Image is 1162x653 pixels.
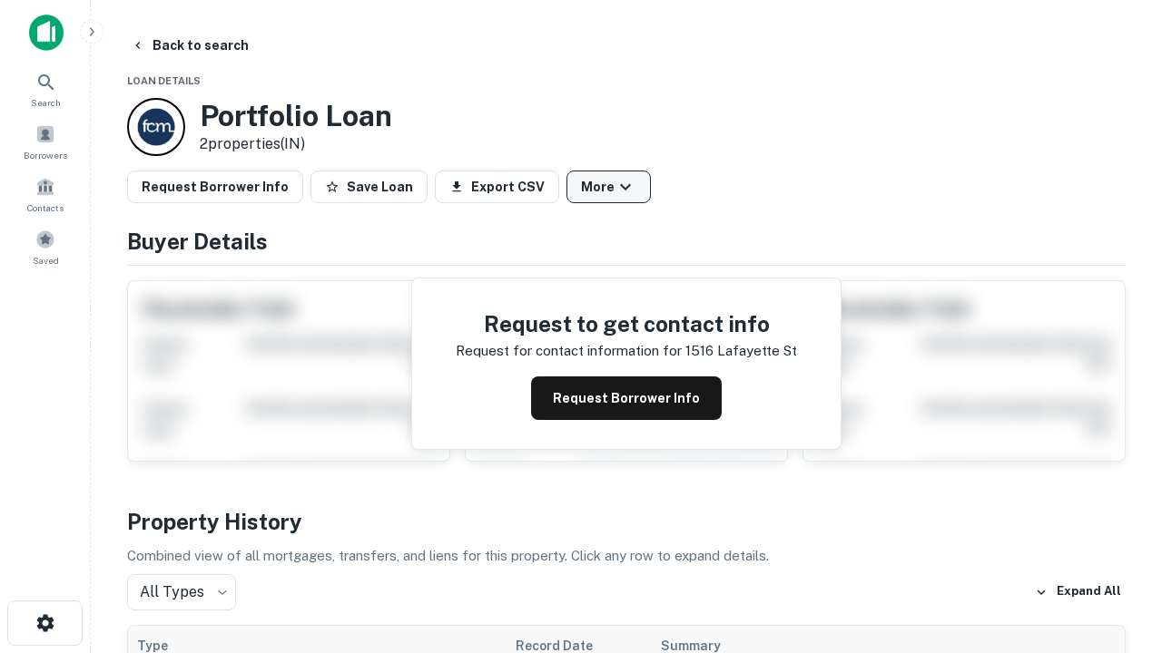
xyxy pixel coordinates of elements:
button: Expand All [1030,579,1126,606]
img: capitalize-icon.png [29,15,64,51]
button: Save Loan [310,171,428,203]
span: Search [31,95,61,110]
span: Saved [33,253,59,268]
a: Contacts [5,170,85,219]
h4: Buyer Details [127,225,1126,258]
p: Combined view of all mortgages, transfers, and liens for this property. Click any row to expand d... [127,545,1126,567]
button: Back to search [123,29,256,62]
button: Export CSV [435,171,559,203]
p: 2 properties (IN) [200,133,392,155]
div: All Types [127,574,236,610]
h3: Portfolio Loan [200,99,392,133]
h4: Property History [127,505,1126,538]
p: 1516 lafayette st [685,340,797,362]
h4: Request to get contact info [456,307,797,340]
a: Saved [5,222,85,271]
a: Search [5,64,85,113]
iframe: Chat Widget [1071,450,1162,537]
span: Borrowers [24,148,67,162]
button: Request Borrower Info [127,171,303,203]
span: Loan Details [127,75,201,86]
p: Request for contact information for [456,340,682,362]
button: More [566,171,651,203]
span: Contacts [27,200,64,215]
a: Borrowers [5,117,85,166]
button: Request Borrower Info [531,376,722,420]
